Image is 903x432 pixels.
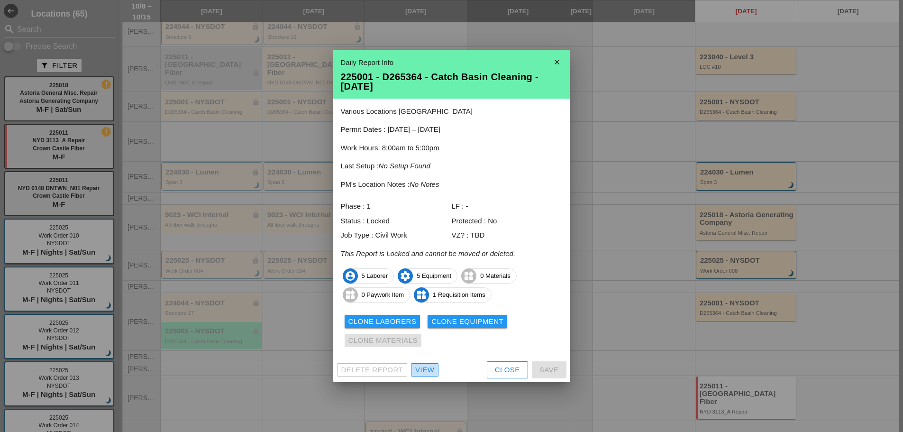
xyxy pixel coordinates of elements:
i: This Report is Locked and cannot be moved or deleted. [341,249,516,257]
div: LF : - [452,201,563,212]
div: Close [495,365,520,376]
i: widgets [343,287,358,303]
i: No Setup Found [379,162,430,170]
span: 0 Materials [462,268,516,284]
div: 225001 - D265364 - Catch Basin Cleaning - [DATE] [341,72,563,91]
i: settings [398,268,413,284]
p: PM's Location Notes : [341,179,563,190]
div: View [415,365,434,376]
div: Status : Locked [341,216,452,227]
div: VZ? : TBD [452,230,563,241]
div: Daily Report Info [341,57,563,68]
span: 5 Laborer [343,268,394,284]
i: No Notes [410,180,439,188]
div: Protected : No [452,216,563,227]
span: 0 Paywork Item [343,287,410,303]
div: Clone Equipment [431,316,503,327]
div: Job Type : Civil Work [341,230,452,241]
i: widgets [461,268,476,284]
button: Clone Laborers [345,315,420,328]
p: Various Locations [GEOGRAPHIC_DATA] [341,106,563,117]
p: Work Hours: 8:00am to 5:00pm [341,143,563,154]
button: Close [487,361,528,378]
span: 1 Requisition Items [414,287,491,303]
p: Permit Dates : [DATE] – [DATE] [341,124,563,135]
i: close [547,53,566,72]
i: widgets [414,287,429,303]
div: Clone Laborers [348,316,417,327]
p: Last Setup : [341,161,563,172]
div: Phase : 1 [341,201,452,212]
i: account_circle [343,268,358,284]
button: Clone Equipment [428,315,507,328]
span: 5 Equipment [398,268,457,284]
a: View [411,363,438,377]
